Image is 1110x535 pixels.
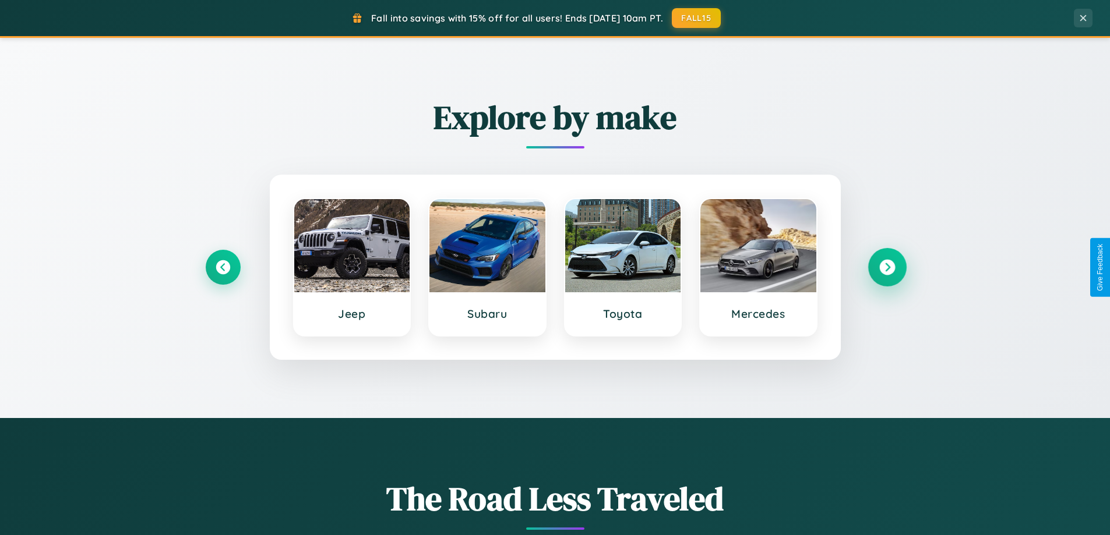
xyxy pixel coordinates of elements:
[206,476,905,521] h1: The Road Less Traveled
[371,12,663,24] span: Fall into savings with 15% off for all users! Ends [DATE] 10am PT.
[1096,244,1104,291] div: Give Feedback
[672,8,721,28] button: FALL15
[712,307,805,321] h3: Mercedes
[206,95,905,140] h2: Explore by make
[306,307,399,321] h3: Jeep
[577,307,669,321] h3: Toyota
[441,307,534,321] h3: Subaru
